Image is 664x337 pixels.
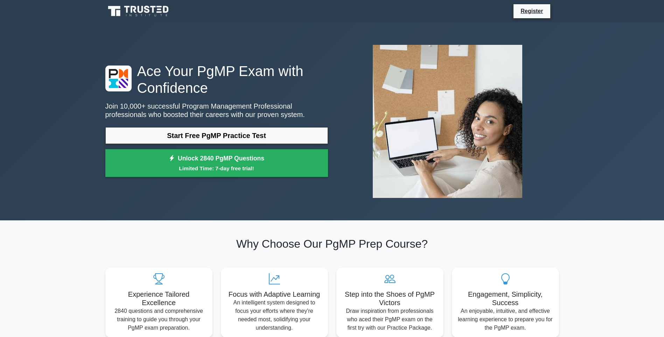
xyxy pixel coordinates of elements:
[114,164,319,172] small: Limited Time: 7-day free trial!
[111,307,207,332] p: 2840 questions and comprehensive training to guide you through your PgMP exam preparation.
[105,149,328,177] a: Unlock 2840 PgMP QuestionsLimited Time: 7-day free trial!
[342,290,438,307] h5: Step into the Shoes of PgMP Victors
[105,102,328,119] p: Join 10,000+ successful Program Management Professional professionals who boosted their careers w...
[457,290,553,307] h5: Engagement, Simplicity, Success
[457,307,553,332] p: An enjoyable, intuitive, and effective learning experience to prepare you for the PgMP exam.
[226,298,322,332] p: An intelligent system designed to focus your efforts where they're needed most, solidifying your ...
[226,290,322,298] h5: Focus with Adaptive Learning
[342,307,438,332] p: Draw inspiration from professionals who aced their PgMP exam on the first try with our Practice P...
[105,127,328,144] a: Start Free PgMP Practice Test
[516,7,547,15] a: Register
[105,237,559,250] h2: Why Choose Our PgMP Prep Course?
[105,63,328,96] h1: Ace Your PgMP Exam with Confidence
[111,290,207,307] h5: Experience Tailored Excellence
